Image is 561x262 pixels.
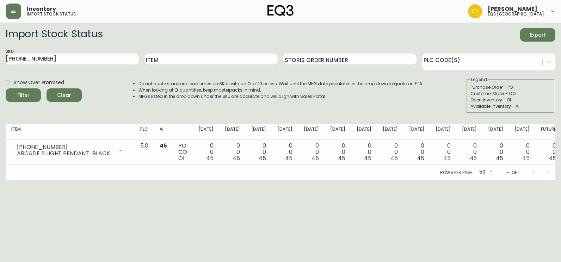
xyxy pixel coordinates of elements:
[233,154,240,162] span: 45
[206,154,214,162] span: 45
[178,143,187,162] div: PO CO
[505,169,519,176] p: 1-1 of 1
[154,124,173,140] th: AI
[27,6,56,12] span: Inventory
[470,154,477,162] span: 45
[488,143,503,162] div: 0 0
[17,150,113,157] div: ARCADE 5 LIGHT PENDANT-BLACK
[277,143,292,162] div: 0 0
[138,93,423,100] li: MFGs listed in the drop down under the SKU are accurate and will align with Sales Portal.
[357,143,372,162] div: 0 0
[246,124,272,140] th: [DATE]
[470,91,551,97] div: Customer Order - CO
[178,154,184,162] span: OI
[259,154,266,162] span: 45
[251,143,266,162] div: 0 0
[193,124,219,140] th: [DATE]
[383,143,398,162] div: 0 0
[440,169,474,176] p: Rows per page:
[312,154,319,162] span: 45
[509,124,535,140] th: [DATE]
[138,81,423,87] li: Do not quote standard lead times on SKUs with an OI of 10 or less. Wait until the MFG date popula...
[138,87,423,93] li: When looking at OI quantities, keep masterpacks in mind.
[285,154,292,162] span: 45
[541,143,556,162] div: 0 0
[462,143,477,162] div: 0 0
[514,143,530,162] div: 0 0
[468,4,482,18] img: 7836c8950ad67d536e8437018b5c2533
[443,154,451,162] span: 45
[364,154,371,162] span: 45
[488,6,537,12] span: [PERSON_NAME]
[52,91,76,100] span: Clear
[27,12,76,16] h5: import stock status
[304,143,319,162] div: 0 0
[351,124,377,140] th: [DATE]
[476,167,494,178] div: 50
[377,124,403,140] th: [DATE]
[225,143,240,162] div: 0 0
[522,154,530,162] span: 45
[330,143,345,162] div: 0 0
[470,76,488,83] legend: Legend
[549,154,556,162] span: 45
[135,140,154,165] td: 5.0
[436,143,451,162] div: 0 0
[470,84,551,91] div: Purchase Order - PO
[325,124,351,140] th: [DATE]
[14,79,64,86] span: Show Over Promised
[6,28,103,42] h2: Import Stock Status
[488,12,544,16] h5: eq3 [GEOGRAPHIC_DATA]
[403,124,430,140] th: [DATE]
[47,88,82,102] button: Clear
[390,154,398,162] span: 45
[272,124,298,140] th: [DATE]
[338,154,345,162] span: 45
[198,143,214,162] div: 0 0
[160,142,167,150] span: 45
[470,103,551,110] div: Available Inventory - AI
[496,154,503,162] span: 45
[17,144,113,150] div: [PHONE_NUMBER]
[526,31,550,39] span: Export
[298,124,325,140] th: [DATE]
[11,143,129,158] div: [PHONE_NUMBER]ARCADE 5 LIGHT PENDANT-BLACK
[135,124,154,140] th: PLC
[219,124,246,140] th: [DATE]
[6,88,41,102] button: Filter
[470,97,551,103] div: Open Inventory - OI
[482,124,509,140] th: [DATE]
[409,143,424,162] div: 0 0
[430,124,456,140] th: [DATE]
[6,124,135,140] th: Item
[267,5,294,16] img: logo
[520,28,555,42] button: Export
[417,154,424,162] span: 45
[17,91,30,100] div: Filter
[456,124,483,140] th: [DATE]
